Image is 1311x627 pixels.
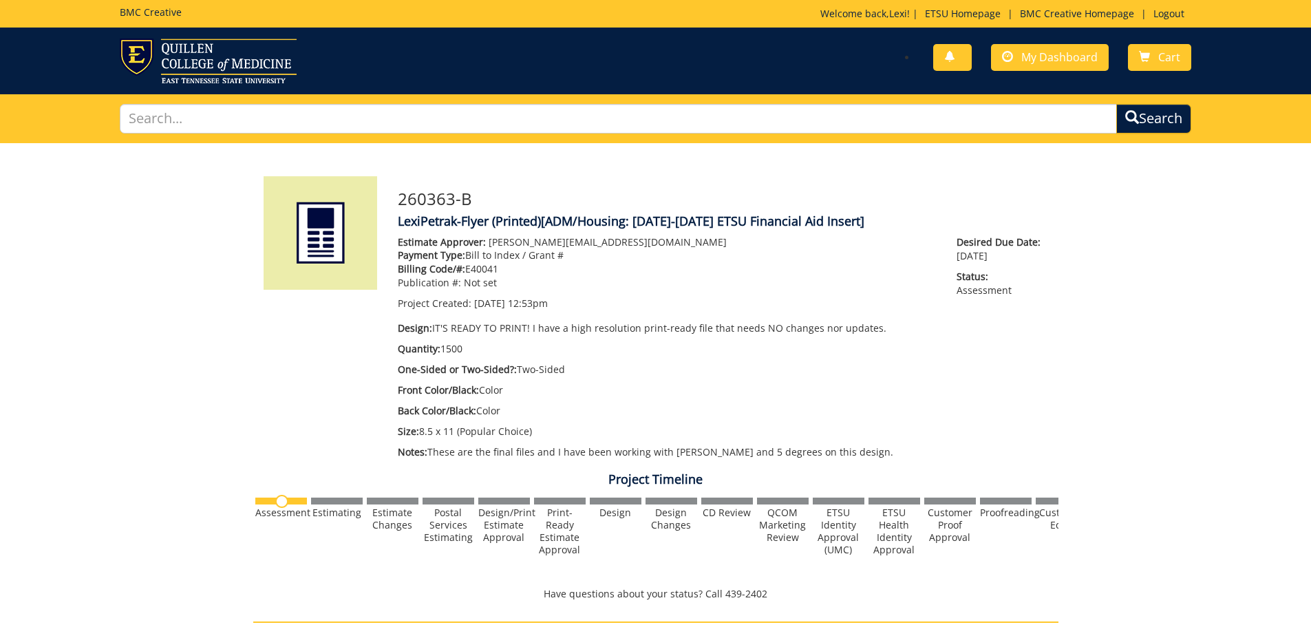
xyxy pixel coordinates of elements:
input: Search... [120,104,1118,134]
span: [ADM/Housing: [DATE]-[DATE] ETSU Financial Aid Insert] [541,213,864,229]
p: These are the final files and I have been working with [PERSON_NAME] and 5 degrees on this design. [398,445,937,459]
img: no [275,495,288,508]
div: ETSU Health Identity Approval [868,507,920,556]
span: Billing Code/#: [398,262,465,275]
div: Design Changes [646,507,697,531]
span: Estimate Approver: [398,235,486,248]
img: ETSU logo [120,39,297,83]
h4: Project Timeline [253,473,1058,487]
div: Estimate Changes [367,507,418,531]
p: E40041 [398,262,937,276]
div: CD Review [701,507,753,519]
p: Bill to Index / Grant # [398,248,937,262]
a: My Dashboard [991,44,1109,71]
p: 1500 [398,342,937,356]
span: Publication #: [398,276,461,289]
span: Front Color/Black: [398,383,479,396]
div: Design/Print Estimate Approval [478,507,530,544]
span: Quantity: [398,342,440,355]
span: Size: [398,425,419,438]
div: Design [590,507,641,519]
p: Color [398,383,937,397]
div: Postal Services Estimating [423,507,474,544]
span: Project Created: [398,297,471,310]
span: Not set [464,276,497,289]
div: Assessment [255,507,307,519]
div: Proofreading [980,507,1032,519]
p: IT'S READY TO PRINT! I have a high resolution print-ready file that needs NO changes nor updates. [398,321,937,335]
span: One-Sided or Two-Sided?: [398,363,517,376]
div: QCOM Marketing Review [757,507,809,544]
p: Welcome back, ! | | | [820,7,1191,21]
div: ETSU Identity Approval (UMC) [813,507,864,556]
a: Logout [1147,7,1191,20]
h3: 260363-B [398,190,1048,208]
button: Search [1116,104,1191,134]
p: Assessment [957,270,1047,297]
p: [PERSON_NAME][EMAIL_ADDRESS][DOMAIN_NAME] [398,235,937,249]
span: Cart [1158,50,1180,65]
span: Status: [957,270,1047,284]
span: [DATE] 12:53pm [474,297,548,310]
span: Back Color/Black: [398,404,476,417]
span: Notes: [398,445,427,458]
div: Print-Ready Estimate Approval [534,507,586,556]
a: BMC Creative Homepage [1013,7,1141,20]
img: Product featured image [264,176,377,290]
a: ETSU Homepage [918,7,1008,20]
span: My Dashboard [1021,50,1098,65]
p: Have questions about your status? Call 439-2402 [253,587,1058,601]
p: Color [398,404,937,418]
p: [DATE] [957,235,1047,263]
div: Estimating [311,507,363,519]
a: Lexi [889,7,907,20]
p: Two-Sided [398,363,937,376]
span: Payment Type: [398,248,465,262]
h4: LexiPetrak-Flyer (Printed) [398,215,1048,229]
div: Customer Proof Approval [924,507,976,544]
span: Desired Due Date: [957,235,1047,249]
span: Design: [398,321,432,334]
div: Customer Edits [1036,507,1087,531]
p: 8.5 x 11 (Popular Choice) [398,425,937,438]
h5: BMC Creative [120,7,182,17]
a: Cart [1128,44,1191,71]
